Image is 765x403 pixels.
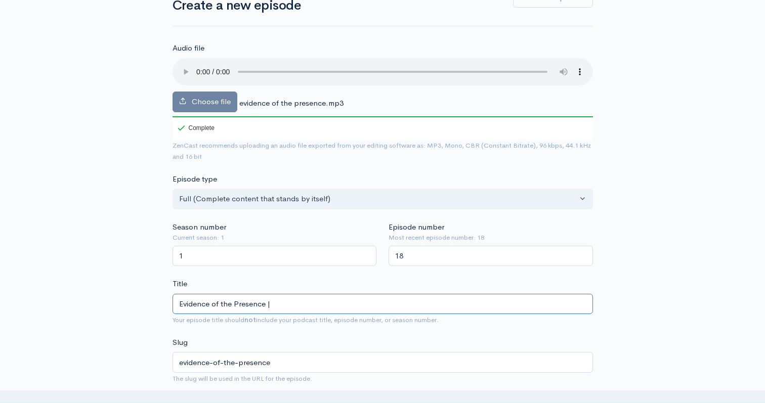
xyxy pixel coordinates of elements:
span: Choose file [192,97,231,106]
div: 100% [173,116,593,117]
label: Episode type [173,173,217,185]
label: Audio file [173,42,204,54]
small: Your episode title should include your podcast title, episode number, or season number. [173,316,439,324]
div: Complete [173,116,217,140]
div: Complete [178,125,215,131]
input: title-of-episode [173,352,593,373]
input: Enter episode number [389,246,593,266]
label: Title [173,278,187,290]
small: The slug will be used in the URL for the episode. [173,374,312,383]
label: Episode number [389,221,444,233]
input: Enter season number for this episode [173,246,377,266]
span: evidence of the presence.mp3 [239,98,344,108]
button: Full (Complete content that stands by itself) [173,189,593,209]
input: What is the episode's title? [173,294,593,315]
small: Current season: 1 [173,233,377,243]
small: ZenCast recommends uploading an audio file exported from your editing software as: MP3, Mono, CBR... [173,141,591,161]
small: Most recent episode number: 18 [389,233,593,243]
label: Season number [173,221,226,233]
strong: not [244,316,256,324]
div: Full (Complete content that stands by itself) [179,193,577,205]
label: Slug [173,337,188,348]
